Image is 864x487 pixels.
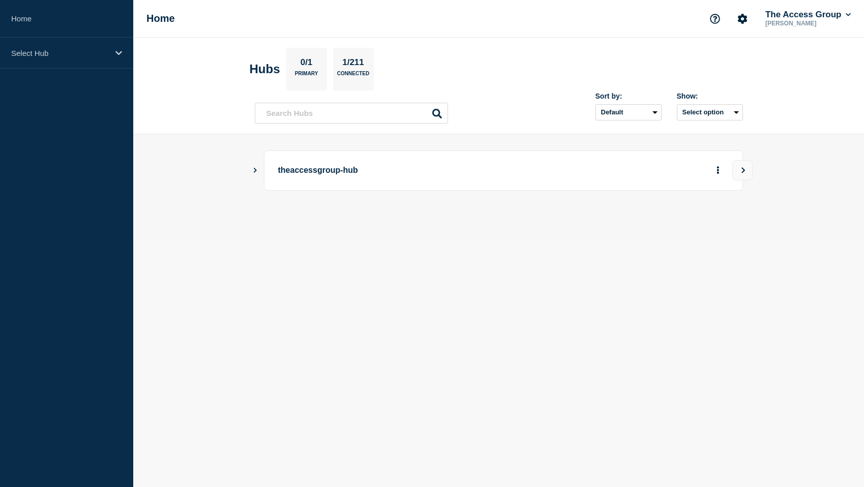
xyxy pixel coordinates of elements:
[11,49,109,57] p: Select Hub
[732,8,753,29] button: Account settings
[763,10,853,20] button: The Access Group
[250,62,280,76] h2: Hubs
[278,161,559,180] p: theaccessgroup-hub
[296,57,316,71] p: 0/1
[253,167,258,174] button: Show Connected Hubs
[295,71,318,81] p: Primary
[732,160,753,180] button: View
[711,161,725,180] button: More actions
[595,104,662,120] select: Sort by
[339,57,368,71] p: 1/211
[337,71,369,81] p: Connected
[595,92,662,100] div: Sort by:
[704,8,726,29] button: Support
[677,104,743,120] button: Select option
[677,92,743,100] div: Show:
[763,20,853,27] p: [PERSON_NAME]
[146,13,175,24] h1: Home
[255,103,448,124] input: Search Hubs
